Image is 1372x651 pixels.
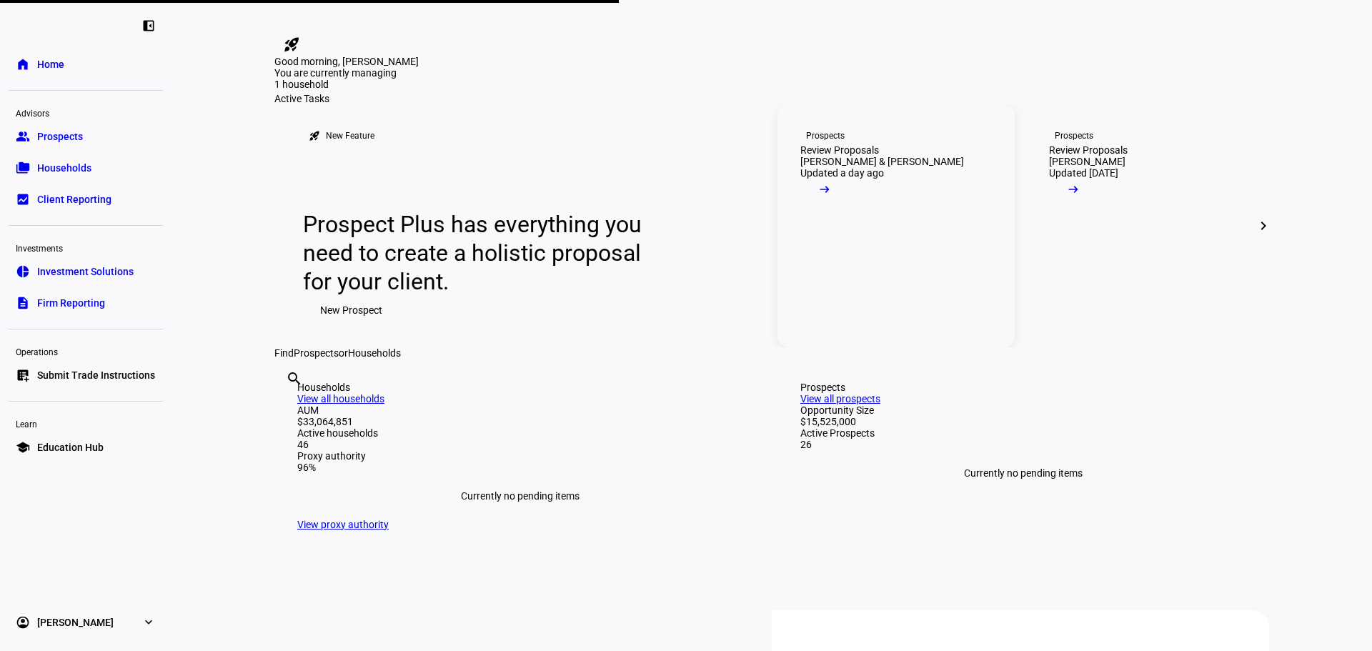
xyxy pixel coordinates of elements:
[37,615,114,630] span: [PERSON_NAME]
[274,56,1269,67] div: Good morning, [PERSON_NAME]
[806,130,845,141] div: Prospects
[37,192,111,207] span: Client Reporting
[800,404,1246,416] div: Opportunity Size
[800,450,1246,496] div: Currently no pending items
[800,439,1246,450] div: 26
[274,67,397,79] span: You are currently managing
[297,519,389,530] a: View proxy authority
[1026,104,1263,347] a: ProspectsReview Proposals[PERSON_NAME]Updated [DATE]
[16,440,30,454] eth-mat-symbol: school
[141,19,156,33] eth-mat-symbol: left_panel_close
[800,167,884,179] div: Updated a day ago
[297,382,743,393] div: Households
[9,185,163,214] a: bid_landscapeClient Reporting
[297,393,384,404] a: View all households
[1049,144,1128,156] div: Review Proposals
[320,296,382,324] span: New Prospect
[1255,217,1272,234] mat-icon: chevron_right
[800,156,964,167] div: [PERSON_NAME] & [PERSON_NAME]
[303,296,399,324] button: New Prospect
[297,416,743,427] div: $33,064,851
[303,210,655,296] div: Prospect Plus has everything you need to create a holistic proposal for your client.
[286,389,289,407] input: Enter name of prospect or household
[297,439,743,450] div: 46
[9,50,163,79] a: homeHome
[37,368,155,382] span: Submit Trade Instructions
[37,440,104,454] span: Education Hub
[800,416,1246,427] div: $15,525,000
[16,296,30,310] eth-mat-symbol: description
[9,237,163,257] div: Investments
[37,161,91,175] span: Households
[141,615,156,630] eth-mat-symbol: expand_more
[274,79,417,93] div: 1 household
[297,462,743,473] div: 96%
[37,296,105,310] span: Firm Reporting
[9,257,163,286] a: pie_chartInvestment Solutions
[37,264,134,279] span: Investment Solutions
[297,473,743,519] div: Currently no pending items
[309,130,320,141] mat-icon: rocket_launch
[800,393,880,404] a: View all prospects
[1055,130,1093,141] div: Prospects
[800,382,1246,393] div: Prospects
[274,93,1269,104] div: Active Tasks
[16,264,30,279] eth-mat-symbol: pie_chart
[37,129,83,144] span: Prospects
[286,370,303,387] mat-icon: search
[16,368,30,382] eth-mat-symbol: list_alt_add
[9,341,163,361] div: Operations
[9,102,163,122] div: Advisors
[817,182,832,197] mat-icon: arrow_right_alt
[16,57,30,71] eth-mat-symbol: home
[283,36,300,53] mat-icon: rocket_launch
[16,192,30,207] eth-mat-symbol: bid_landscape
[1066,182,1080,197] mat-icon: arrow_right_alt
[274,347,1269,359] div: Find or
[1049,156,1125,167] div: [PERSON_NAME]
[348,347,401,359] span: Households
[800,427,1246,439] div: Active Prospects
[1049,167,1118,179] div: Updated [DATE]
[297,427,743,439] div: Active households
[297,404,743,416] div: AUM
[9,154,163,182] a: folder_copyHouseholds
[800,144,879,156] div: Review Proposals
[326,130,374,141] div: New Feature
[294,347,339,359] span: Prospects
[297,450,743,462] div: Proxy authority
[16,161,30,175] eth-mat-symbol: folder_copy
[37,57,64,71] span: Home
[777,104,1015,347] a: ProspectsReview Proposals[PERSON_NAME] & [PERSON_NAME]Updated a day ago
[16,129,30,144] eth-mat-symbol: group
[16,615,30,630] eth-mat-symbol: account_circle
[9,122,163,151] a: groupProspects
[9,413,163,433] div: Learn
[9,289,163,317] a: descriptionFirm Reporting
